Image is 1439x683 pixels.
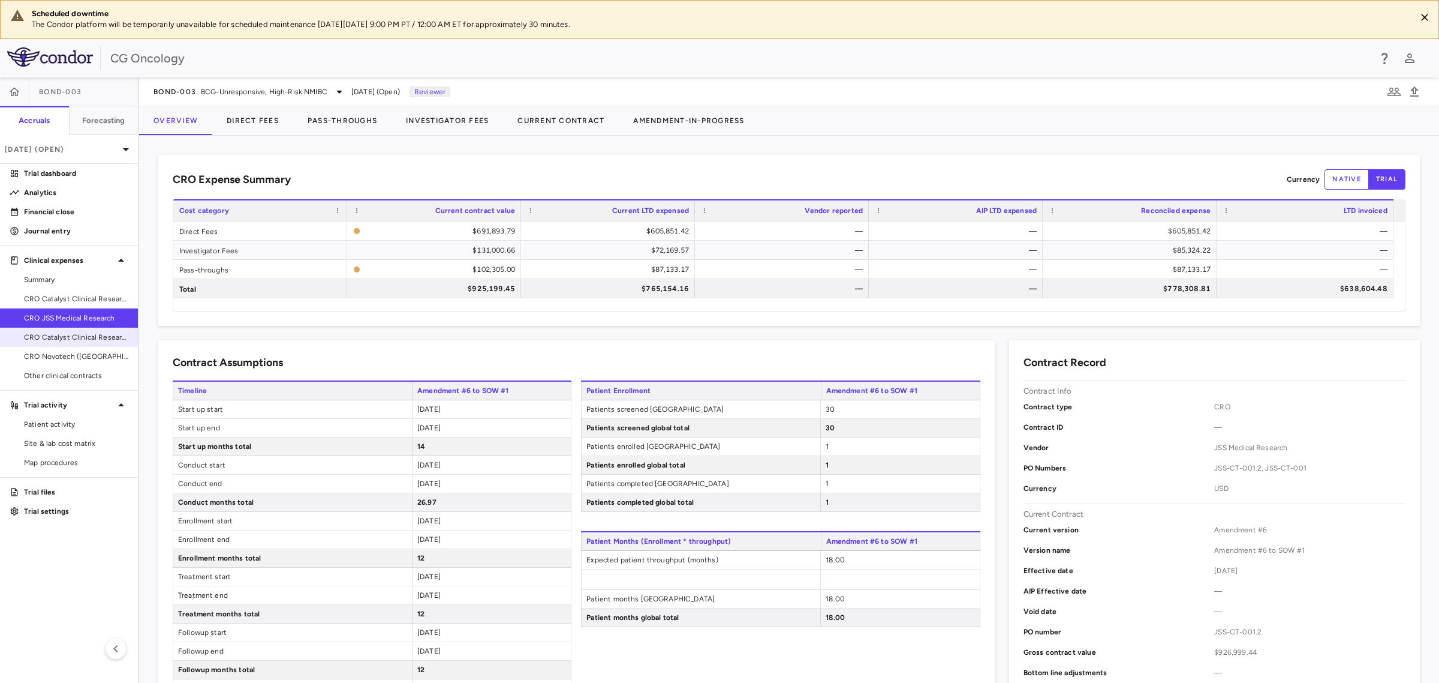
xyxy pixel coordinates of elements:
span: Reconciled expense [1141,206,1211,215]
span: [DATE] [417,591,441,600]
span: [DATE] [417,517,441,525]
span: — [1214,422,1405,433]
h6: Forecasting [82,115,125,126]
span: Amendment #6 to SOW #1 [412,382,571,400]
div: $102,305.00 [365,260,515,279]
span: Treatment months total [173,605,412,623]
p: Gross contract value [1023,647,1215,658]
h6: Accruals [19,115,50,126]
div: — [1227,241,1387,260]
span: Patient activity [24,419,128,430]
div: $691,893.79 [365,221,515,241]
span: Patients enrolled [GEOGRAPHIC_DATA] [582,438,820,456]
span: Expected patient throughput (months) [582,551,820,569]
span: JSS-CT-001.2, JSS-CT-001 [1214,463,1405,474]
span: [DATE] [417,461,441,469]
div: — [706,241,863,260]
span: Followup end [173,642,412,660]
span: — [1214,606,1405,617]
p: Trial activity [24,400,114,411]
span: 26.97 [417,498,436,507]
span: 14 [417,442,425,451]
p: Current version [1023,525,1215,535]
span: 18.00 [826,556,845,564]
span: Followup start [173,624,412,642]
span: Summary [24,274,128,285]
span: Patients completed global total [582,493,820,511]
span: 12 [417,666,425,674]
span: 30 [826,424,835,432]
span: USD [1214,483,1405,494]
span: Treatment end [173,586,412,604]
span: JSS-CT-001.2 [1214,627,1405,637]
p: Journal entry [24,226,128,236]
span: 18.00 [826,595,845,603]
div: CG Oncology [110,49,1369,67]
span: Patients screened [GEOGRAPHIC_DATA] [582,400,820,418]
span: — [1214,667,1405,678]
p: Trial dashboard [24,168,128,179]
span: JSS Medical Research [1214,442,1405,453]
button: Close [1416,8,1434,26]
span: CRO Novotech ([GEOGRAPHIC_DATA]) Pty Ltd [24,351,128,362]
p: Void date [1023,606,1215,617]
p: The Condor platform will be temporarily unavailable for scheduled maintenance [DATE][DATE] 9:00 P... [32,19,1406,30]
div: $765,154.16 [532,279,689,298]
div: $87,133.17 [1053,260,1211,279]
span: 12 [417,554,425,562]
span: Amendment #6 to SOW #1 [821,382,980,400]
button: Current Contract [503,106,619,135]
h6: CRO Expense Summary [173,172,291,188]
div: — [706,279,863,298]
div: Total [173,279,347,298]
h6: Contract Record [1023,355,1106,371]
span: AIP LTD expensed [976,206,1037,215]
span: [DATE] [417,480,441,488]
span: Other clinical contracts [24,370,128,381]
img: logo-full-SnFGN8VE.png [7,47,93,67]
span: Current LTD expensed [612,206,689,215]
p: Effective date [1023,565,1215,576]
span: Enrollment end [173,531,412,549]
div: Scheduled downtime [32,8,1406,19]
span: 12 [417,610,425,618]
button: Amendment-In-Progress [619,106,758,135]
span: Patient Enrollment [581,382,820,400]
span: Map procedures [24,457,128,468]
p: Bottom line adjustments [1023,667,1215,678]
div: $605,851.42 [1053,221,1211,241]
button: Direct Fees [212,106,293,135]
span: 1 [826,461,829,469]
p: Contract ID [1023,422,1215,433]
div: $638,604.48 [1227,279,1387,298]
button: Overview [139,106,212,135]
span: [DATE] [417,424,441,432]
p: Reviewer [410,86,450,97]
div: — [880,221,1037,241]
span: Start up end [173,419,412,437]
span: [DATE] [417,573,441,581]
div: — [1227,260,1387,279]
span: Patient months [GEOGRAPHIC_DATA] [582,590,820,608]
span: 1 [826,498,829,507]
span: [DATE] [417,647,441,655]
span: Patients screened global total [582,419,820,437]
div: — [706,260,863,279]
div: Direct Fees [173,221,347,240]
p: Currency [1023,483,1215,494]
span: Patients enrolled global total [582,456,820,474]
div: $131,000.66 [358,241,515,260]
span: BOND-003 [153,87,196,97]
div: $87,133.17 [532,260,689,279]
span: 1 [826,442,829,451]
span: Site & lab cost matrix [24,438,128,449]
h6: Contract Assumptions [173,355,283,371]
span: The contract record and uploaded budget values do not match. Please review the contract record an... [353,222,515,239]
button: trial [1368,169,1405,190]
span: CRO Catalyst Clinical Research [24,332,128,343]
button: native [1324,169,1369,190]
p: Clinical expenses [24,255,114,266]
span: [DATE] (Open) [351,86,400,97]
span: Enrollment months total [173,549,412,567]
p: Trial files [24,487,128,498]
